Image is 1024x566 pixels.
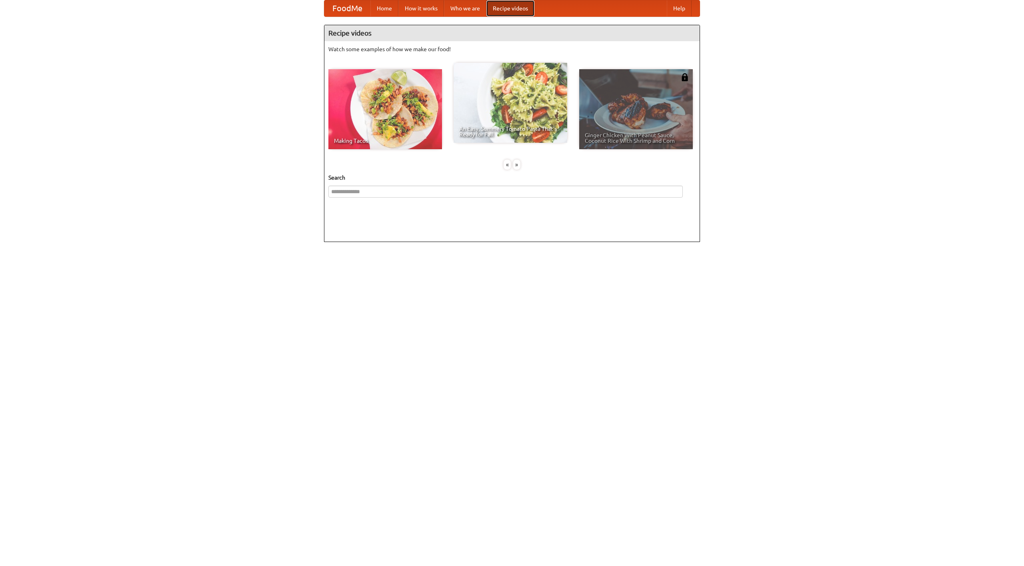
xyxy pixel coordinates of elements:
a: Who we are [444,0,486,16]
a: Making Tacos [328,69,442,149]
span: Making Tacos [334,138,436,144]
div: » [513,160,520,170]
div: « [504,160,511,170]
a: Home [370,0,398,16]
a: Help [667,0,692,16]
a: Recipe videos [486,0,534,16]
img: 483408.png [681,73,689,81]
a: An Easy, Summery Tomato Pasta That's Ready for Fall [454,63,567,143]
p: Watch some examples of how we make our food! [328,45,696,53]
a: FoodMe [324,0,370,16]
a: How it works [398,0,444,16]
h5: Search [328,174,696,182]
h4: Recipe videos [324,25,700,41]
span: An Easy, Summery Tomato Pasta That's Ready for Fall [459,126,562,137]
